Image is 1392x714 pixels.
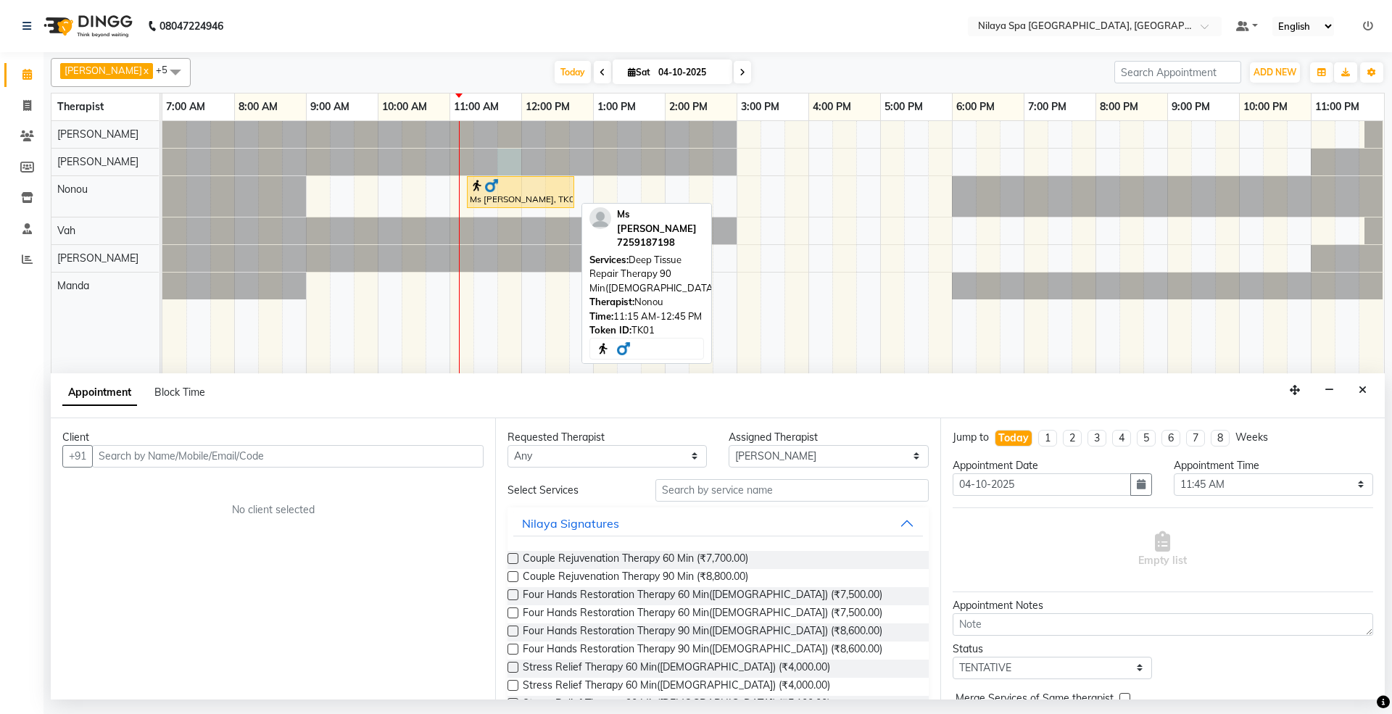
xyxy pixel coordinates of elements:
span: [PERSON_NAME] [57,252,138,265]
a: 11:00 PM [1312,96,1363,117]
div: Nonou [589,295,704,310]
a: 7:00 PM [1024,96,1070,117]
span: Block Time [154,386,205,399]
div: Appointment Date [953,458,1152,473]
button: +91 [62,445,93,468]
div: 7259187198 [617,236,704,250]
a: 8:00 PM [1096,96,1142,117]
span: Services: [589,254,629,265]
a: 3:00 PM [737,96,783,117]
div: 11:15 AM-12:45 PM [589,310,704,324]
span: Ms [PERSON_NAME] [617,208,697,234]
span: Four Hands Restoration Therapy 60 Min([DEMOGRAPHIC_DATA]) (₹7,500.00) [523,605,882,623]
input: 2025-10-04 [654,62,726,83]
a: 1:00 PM [594,96,639,117]
li: 3 [1087,430,1106,447]
a: x [142,65,149,76]
a: 8:00 AM [235,96,281,117]
div: Nilaya Signatures [522,515,619,532]
span: Four Hands Restoration Therapy 60 Min([DEMOGRAPHIC_DATA]) (₹7,500.00) [523,587,882,605]
span: Token ID: [589,324,631,336]
a: 10:00 AM [378,96,431,117]
b: 08047224946 [159,6,223,46]
li: 5 [1137,430,1156,447]
div: Assigned Therapist [729,430,928,445]
li: 2 [1063,430,1082,447]
a: 12:00 PM [522,96,573,117]
span: Merge Services of Same therapist [956,691,1114,709]
span: [PERSON_NAME] [57,155,138,168]
span: Stress Relief Therapy 60 Min([DEMOGRAPHIC_DATA]) (₹4,000.00) [523,660,830,678]
div: Today [998,431,1029,446]
a: 10:00 PM [1240,96,1291,117]
input: Search by service name [655,479,929,502]
span: Time: [589,310,613,322]
div: Appointment Notes [953,598,1373,613]
div: Client [62,430,484,445]
button: Nilaya Signatures [513,510,922,536]
div: Weeks [1235,430,1268,445]
a: 9:00 PM [1168,96,1214,117]
input: Search by Name/Mobile/Email/Code [92,445,484,468]
div: Requested Therapist [507,430,707,445]
span: Couple Rejuvenation Therapy 90 Min (₹8,800.00) [523,569,748,587]
img: logo [37,6,136,46]
li: 7 [1186,430,1205,447]
a: 9:00 AM [307,96,353,117]
span: +5 [156,64,178,75]
a: 6:00 PM [953,96,998,117]
img: profile [589,207,611,229]
li: 1 [1038,430,1057,447]
span: Stress Relief Therapy 60 Min([DEMOGRAPHIC_DATA]) (₹4,000.00) [523,678,830,696]
li: 4 [1112,430,1131,447]
span: Deep Tissue Repair Therapy 90 Min([DEMOGRAPHIC_DATA]) [589,254,719,294]
a: 2:00 PM [666,96,711,117]
button: Close [1352,379,1373,402]
span: Empty list [1138,531,1187,568]
span: [PERSON_NAME] [65,65,142,76]
span: Couple Rejuvenation Therapy 60 Min (₹7,700.00) [523,551,748,569]
span: Manda [57,279,89,292]
div: TK01 [589,323,704,338]
button: ADD NEW [1250,62,1300,83]
div: Appointment Time [1174,458,1373,473]
span: Today [555,61,591,83]
div: Status [953,642,1152,657]
span: [PERSON_NAME] [57,128,138,141]
span: Therapist: [589,296,634,307]
div: Ms [PERSON_NAME], TK01, 11:15 AM-12:45 PM, Deep Tissue Repair Therapy 90 Min([DEMOGRAPHIC_DATA]) [468,178,573,206]
div: No client selected [97,502,449,518]
span: ADD NEW [1254,67,1296,78]
span: Vah [57,224,75,237]
li: 6 [1161,430,1180,447]
input: yyyy-mm-dd [953,473,1131,496]
span: Appointment [62,380,137,406]
span: Sat [624,67,654,78]
input: Search Appointment [1114,61,1241,83]
span: Nonou [57,183,88,196]
div: Jump to [953,430,989,445]
a: 5:00 PM [881,96,927,117]
a: 7:00 AM [162,96,209,117]
div: Select Services [497,483,644,498]
span: Four Hands Restoration Therapy 90 Min([DEMOGRAPHIC_DATA]) (₹8,600.00) [523,642,882,660]
span: Four Hands Restoration Therapy 90 Min([DEMOGRAPHIC_DATA]) (₹8,600.00) [523,623,882,642]
span: Therapist [57,100,104,113]
li: 8 [1211,430,1230,447]
span: Stress Relief Therapy 90 Min([DEMOGRAPHIC_DATA]) (₹5,100.00) [523,696,830,714]
a: 11:00 AM [450,96,502,117]
a: 4:00 PM [809,96,855,117]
